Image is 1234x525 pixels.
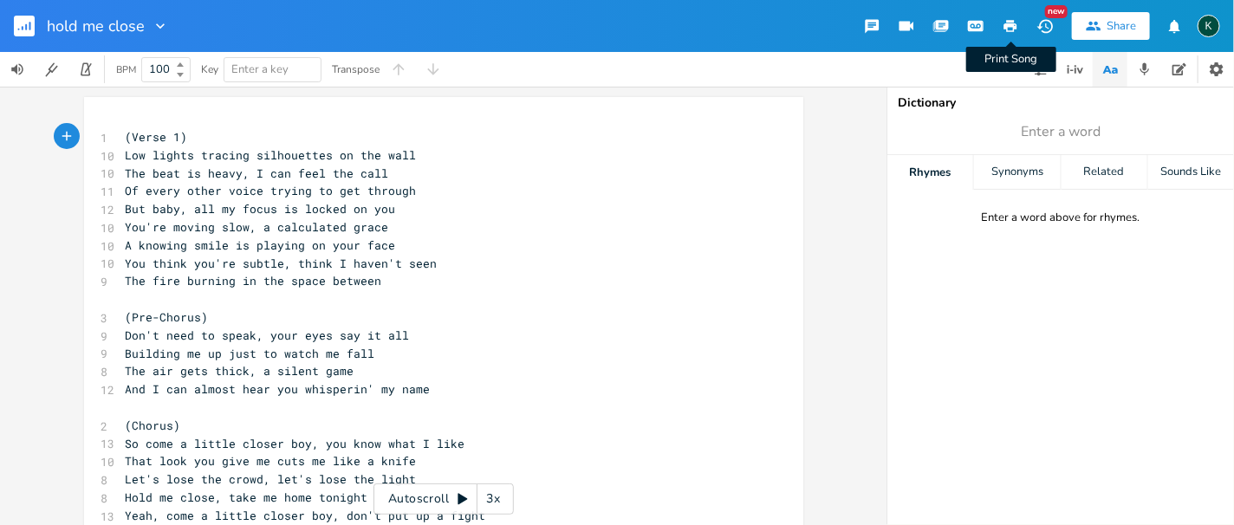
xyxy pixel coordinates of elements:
[126,256,438,271] span: You think you're subtle, think I haven't seen
[898,97,1224,109] div: Dictionary
[126,346,375,361] span: Building me up just to watch me fall
[126,489,368,505] span: Hold me close, take me home tonight
[231,62,289,77] span: Enter a key
[982,211,1140,225] div: Enter a word above for rhymes.
[126,453,417,469] span: That look you give me cuts me like a knife
[116,65,136,75] div: BPM
[126,381,431,397] span: And I can almost hear you whisperin' my name
[974,155,1060,190] div: Synonyms
[332,64,380,75] div: Transpose
[1107,18,1136,34] div: Share
[126,147,417,163] span: Low lights tracing silhouettes on the wall
[126,165,389,181] span: The beat is heavy, I can feel the call
[126,129,188,145] span: (Verse 1)
[1198,15,1220,37] div: Koval
[126,327,410,343] span: Don't need to speak, your eyes say it all
[201,64,218,75] div: Key
[1028,10,1062,42] button: New
[1021,122,1101,142] span: Enter a word
[993,10,1028,42] button: Print Song
[126,436,465,451] span: So come a little closer boy, you know what I like
[126,363,354,379] span: The air gets thick, a silent game
[126,418,181,433] span: (Chorus)
[126,273,382,288] span: The fire burning in the space between
[126,508,486,523] span: Yeah, come a little closer boy, don't put up a fight
[477,483,509,515] div: 3x
[126,309,209,325] span: (Pre-Chorus)
[1045,5,1068,18] div: New
[1198,6,1220,46] button: K
[1148,155,1234,190] div: Sounds Like
[47,18,145,34] span: hold me close
[126,471,417,487] span: Let's lose the crowd, let's lose the light
[1072,12,1150,40] button: Share
[887,155,973,190] div: Rhymes
[373,483,514,515] div: Autoscroll
[1062,155,1147,190] div: Related
[126,183,417,198] span: Of every other voice trying to get through
[126,201,396,217] span: But baby, all my focus is locked on you
[126,237,396,253] span: A knowing smile is playing on your face
[126,219,389,235] span: You're moving slow, a calculated grace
